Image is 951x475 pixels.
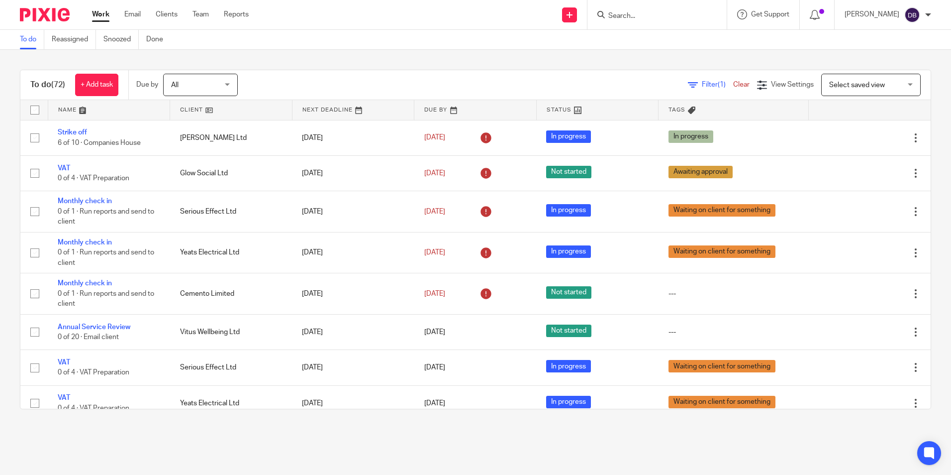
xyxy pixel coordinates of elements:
[58,208,154,226] span: 0 of 1 · Run reports and send to client
[58,334,119,341] span: 0 of 20 · Email client
[668,107,685,113] span: Tags
[668,204,775,217] span: Waiting on client for something
[192,9,209,19] a: Team
[718,81,726,88] span: (1)
[424,249,445,256] span: [DATE]
[170,350,292,385] td: Serious Effect Ltd
[136,80,158,90] p: Due by
[424,208,445,215] span: [DATE]
[668,396,775,408] span: Waiting on client for something
[58,369,129,376] span: 0 of 4 · VAT Preparation
[546,396,591,408] span: In progress
[58,280,112,287] a: Monthly check in
[170,120,292,155] td: [PERSON_NAME] Ltd
[146,30,171,49] a: Done
[546,245,591,258] span: In progress
[292,273,414,314] td: [DATE]
[58,359,70,366] a: VAT
[424,364,445,371] span: [DATE]
[829,82,885,89] span: Select saved view
[292,385,414,421] td: [DATE]
[702,81,733,88] span: Filter
[292,120,414,155] td: [DATE]
[170,191,292,232] td: Serious Effect Ltd
[20,30,44,49] a: To do
[20,8,70,21] img: Pixie
[546,360,591,372] span: In progress
[170,232,292,273] td: Yeats Electrical Ltd
[733,81,750,88] a: Clear
[751,11,789,18] span: Get Support
[292,314,414,350] td: [DATE]
[668,360,775,372] span: Waiting on client for something
[58,290,154,308] span: 0 of 1 · Run reports and send to client
[170,314,292,350] td: Vitus Wellbeing Ltd
[170,155,292,191] td: Glow Social Ltd
[103,30,139,49] a: Snoozed
[424,400,445,407] span: [DATE]
[546,166,591,178] span: Not started
[668,166,733,178] span: Awaiting approval
[51,81,65,89] span: (72)
[58,198,112,205] a: Monthly check in
[546,204,591,217] span: In progress
[58,175,129,182] span: 0 of 4 · VAT Preparation
[292,155,414,191] td: [DATE]
[124,9,141,19] a: Email
[170,385,292,421] td: Yeats Electrical Ltd
[292,232,414,273] td: [DATE]
[424,329,445,336] span: [DATE]
[75,74,118,96] a: + Add task
[170,273,292,314] td: Cemento Limited
[52,30,96,49] a: Reassigned
[845,9,899,19] p: [PERSON_NAME]
[424,290,445,297] span: [DATE]
[546,325,591,337] span: Not started
[58,239,112,246] a: Monthly check in
[424,134,445,141] span: [DATE]
[546,286,591,299] span: Not started
[58,405,129,412] span: 0 of 4 · VAT Preparation
[171,82,179,89] span: All
[424,170,445,177] span: [DATE]
[904,7,920,23] img: svg%3E
[58,249,154,266] span: 0 of 1 · Run reports and send to client
[292,191,414,232] td: [DATE]
[607,12,697,21] input: Search
[771,81,814,88] span: View Settings
[546,130,591,143] span: In progress
[668,130,713,143] span: In progress
[58,165,70,172] a: VAT
[668,289,799,299] div: ---
[92,9,109,19] a: Work
[30,80,65,90] h1: To do
[58,139,141,146] span: 6 of 10 · Companies House
[58,394,70,401] a: VAT
[668,327,799,337] div: ---
[58,129,87,136] a: Strike off
[58,324,130,331] a: Annual Service Review
[292,350,414,385] td: [DATE]
[156,9,178,19] a: Clients
[224,9,249,19] a: Reports
[668,245,775,258] span: Waiting on client for something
